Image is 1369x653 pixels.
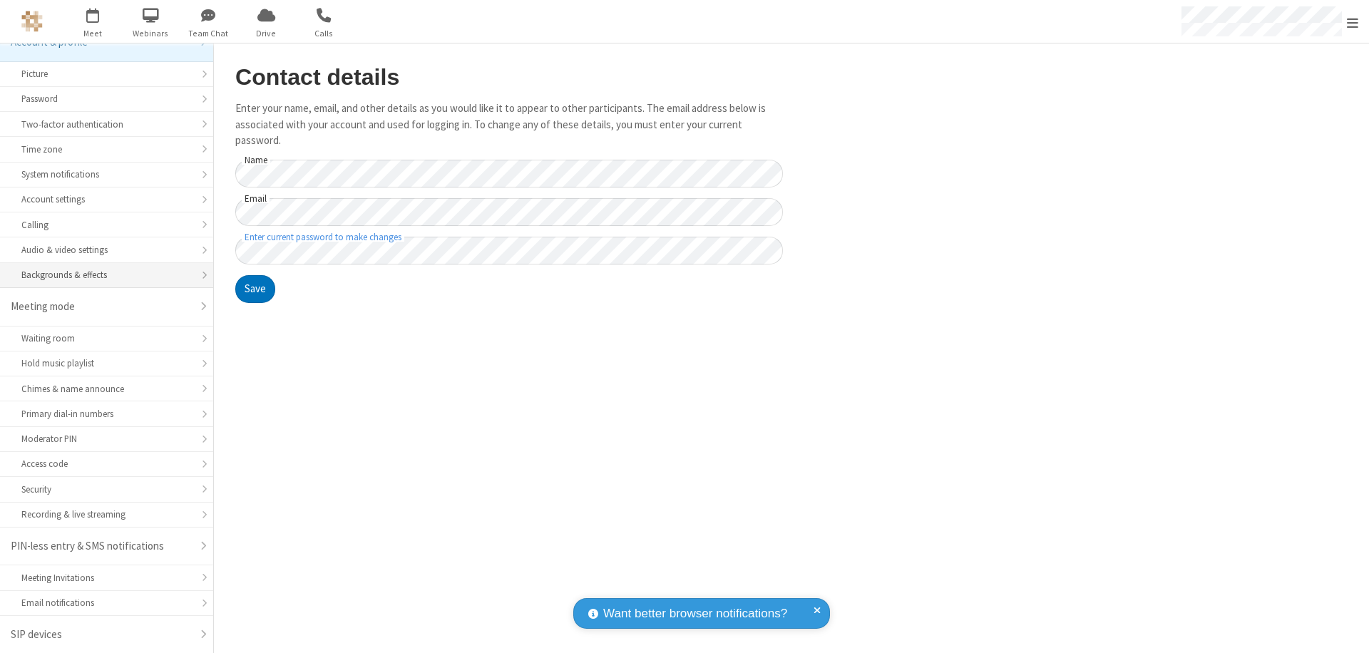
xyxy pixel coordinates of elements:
h2: Contact details [235,65,783,90]
div: Two-factor authentication [21,118,192,131]
button: Save [235,275,275,304]
div: Meeting mode [11,299,192,315]
span: Meet [66,27,120,40]
div: Picture [21,67,192,81]
div: System notifications [21,168,192,181]
div: Primary dial-in numbers [21,407,192,421]
div: Recording & live streaming [21,508,192,521]
span: Calls [297,27,351,40]
div: Audio & video settings [21,243,192,257]
div: Meeting Invitations [21,571,192,585]
div: Backgrounds & effects [21,268,192,282]
span: Team Chat [182,27,235,40]
input: Name [235,160,783,187]
div: Waiting room [21,331,192,345]
div: Account settings [21,192,192,206]
div: Moderator PIN [21,432,192,446]
div: Hold music playlist [21,356,192,370]
div: Access code [21,457,192,471]
span: Want better browser notifications? [603,605,787,623]
span: Webinars [124,27,178,40]
div: PIN-less entry & SMS notifications [11,538,192,555]
div: Email notifications [21,596,192,610]
p: Enter your name, email, and other details as you would like it to appear to other participants. T... [235,101,783,149]
div: Security [21,483,192,496]
div: SIP devices [11,627,192,643]
input: Enter current password to make changes [235,237,783,264]
div: Calling [21,218,192,232]
div: Chimes & name announce [21,382,192,396]
span: Drive [240,27,293,40]
img: QA Selenium DO NOT DELETE OR CHANGE [21,11,43,32]
input: Email [235,198,783,226]
div: Time zone [21,143,192,156]
div: Password [21,92,192,106]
